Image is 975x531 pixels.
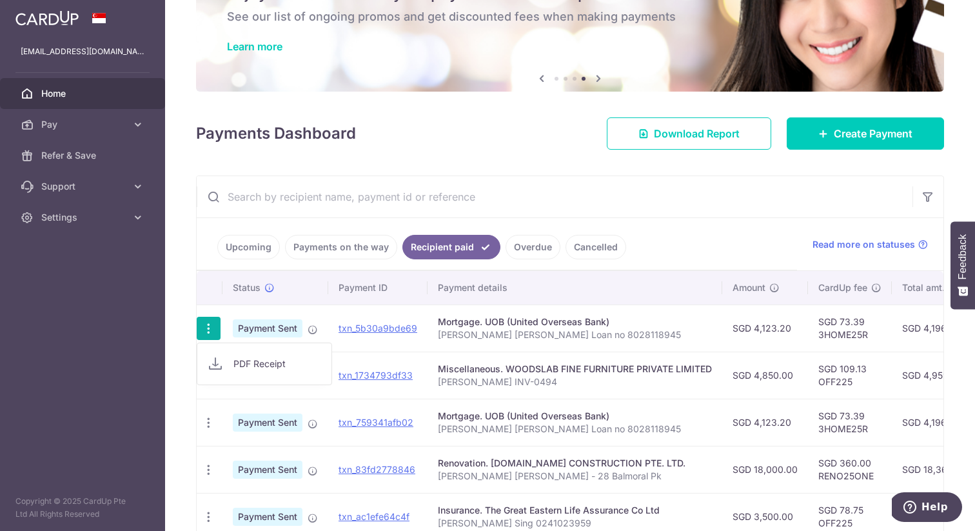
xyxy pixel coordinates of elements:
[196,122,356,145] h4: Payments Dashboard
[227,40,282,53] a: Learn more
[808,399,892,446] td: SGD 73.39 3HOME25R
[812,238,915,251] span: Read more on statuses
[428,271,722,305] th: Payment details
[787,117,944,150] a: Create Payment
[438,376,712,388] p: [PERSON_NAME] INV-0494
[339,511,409,522] a: txn_ac1efe64c4f
[233,461,302,479] span: Payment Sent
[197,176,912,217] input: Search by recipient name, payment id or reference
[722,446,808,493] td: SGD 18,000.00
[438,504,712,517] div: Insurance. The Great Eastern Life Assurance Co Ltd
[892,492,962,525] iframe: Opens a widget where you can find more information
[438,316,712,328] div: Mortgage. UOB (United Overseas Bank)
[402,235,500,259] a: Recipient paid
[339,323,417,334] a: txn_5b30a9bde69
[15,10,79,26] img: CardUp
[217,235,280,259] a: Upcoming
[566,235,626,259] a: Cancelled
[339,370,413,381] a: txn_1734793df33
[902,281,945,294] span: Total amt.
[834,126,912,141] span: Create Payment
[21,45,144,58] p: [EMAIL_ADDRESS][DOMAIN_NAME]
[957,234,969,279] span: Feedback
[438,423,712,436] p: [PERSON_NAME] [PERSON_NAME] Loan no 8028118945
[41,87,126,100] span: Home
[328,271,428,305] th: Payment ID
[812,238,928,251] a: Read more on statuses
[227,9,913,25] h6: See our list of ongoing promos and get discounted fees when making payments
[722,352,808,399] td: SGD 4,850.00
[808,305,892,352] td: SGD 73.39 3HOME25R
[733,281,765,294] span: Amount
[41,211,126,224] span: Settings
[233,508,302,526] span: Payment Sent
[438,457,712,470] div: Renovation. [DOMAIN_NAME] CONSTRUCTION PTE. LTD.
[808,446,892,493] td: SGD 360.00 RENO25ONE
[233,414,302,432] span: Payment Sent
[506,235,560,259] a: Overdue
[233,281,261,294] span: Status
[808,352,892,399] td: SGD 109.13 OFF225
[722,305,808,352] td: SGD 4,123.20
[41,118,126,131] span: Pay
[950,221,975,309] button: Feedback - Show survey
[438,517,712,530] p: [PERSON_NAME] Sing 0241023959
[41,149,126,162] span: Refer & Save
[41,180,126,193] span: Support
[607,117,771,150] a: Download Report
[339,417,413,428] a: txn_759341afb02
[438,328,712,341] p: [PERSON_NAME] [PERSON_NAME] Loan no 8028118945
[438,410,712,423] div: Mortgage. UOB (United Overseas Bank)
[285,235,397,259] a: Payments on the way
[722,399,808,446] td: SGD 4,123.20
[654,126,740,141] span: Download Report
[438,363,712,376] div: Miscellaneous. WOODSLAB FINE FURNITURE PRIVATE LIMITED
[339,464,415,475] a: txn_83fd2778846
[818,281,867,294] span: CardUp fee
[438,470,712,483] p: [PERSON_NAME] [PERSON_NAME] - 28 Balmoral Pk
[233,319,302,337] span: Payment Sent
